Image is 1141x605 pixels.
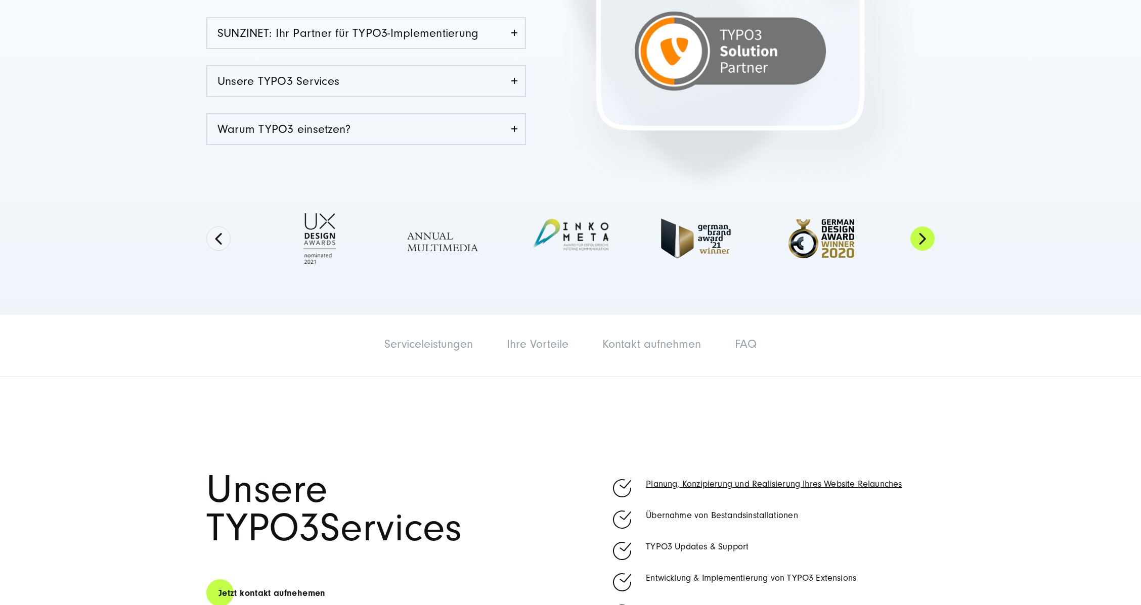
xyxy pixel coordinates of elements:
img: Full Service Digitalagentur - German Design Award Winner 2020 [270,208,370,269]
span: Services [320,505,462,550]
span: Übernahme von Bestandsinstallationen [646,510,798,521]
img: German Brand Award Winner 2021 [646,212,746,266]
a: Ihre Vorteile [507,337,568,351]
img: INKO META [520,210,621,267]
button: Next [910,226,935,251]
a: Serviceleistungen [384,337,473,351]
a: Kontakt aufnehmen [602,337,701,351]
button: Previous [206,226,231,251]
a: Warum TYPO3 einsetzen? [207,114,525,144]
p: TYPO3 Updates & Support [646,539,935,555]
a: FAQ [735,337,757,351]
p: Entwicklung & Implementierung von TYPO3 Extensions [646,571,935,586]
img: Full Service Digitalagentur - Annual Multimedia Awards [395,210,495,267]
span: Unsere TYPO3 [206,467,328,550]
a: Unsere TYPO3 Services [207,66,525,96]
a: Planung, Konzipierung und Realisierung Ihres Website Relaunches [646,479,902,489]
img: Full Service Digitalagentur - German Design Award Winner 2020 [771,209,871,268]
a: SUNZINET: Ihr Partner für TYPO3-Implementierung [207,18,525,48]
